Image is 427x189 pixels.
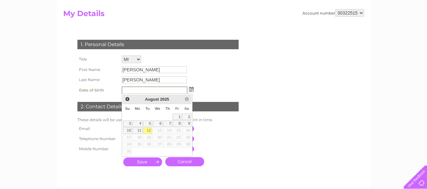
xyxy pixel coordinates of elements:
a: Blog [372,27,381,32]
span: Prev [125,97,130,102]
th: Telephone Number [76,134,120,144]
a: 11 [132,127,142,134]
th: Date of birth [76,85,120,96]
span: Wednesday [155,107,160,110]
a: 2 [182,114,191,120]
a: 12 [143,127,152,134]
a: 8 [173,121,181,127]
a: Water [316,27,328,32]
th: First Name [76,65,120,75]
th: Last Name [76,75,120,85]
span: Monday [135,107,140,110]
img: logo.png [15,16,47,36]
td: These details will be used if we need to contact you at any point in time. [76,116,240,124]
a: 0333 014 3131 [308,3,351,11]
a: Contact [385,27,400,32]
a: Cancel [165,157,204,166]
span: Saturday [185,107,189,110]
h2: My Details [63,9,364,21]
a: 4 [132,121,142,127]
span: Tuesday [145,107,149,110]
a: 7 [163,121,172,127]
span: 2025 [160,97,169,102]
a: Log out [406,27,421,32]
span: Thursday [165,107,170,110]
input: Submit [123,157,162,166]
div: 1. Personal Details [77,40,239,49]
a: 10 [123,127,132,134]
th: Email [76,124,120,134]
div: 2. Contact Details [77,102,239,111]
a: 9 [182,121,191,127]
th: Mobile Number [76,144,120,154]
a: 1 [173,114,181,120]
a: 6 [153,121,163,127]
span: August [145,97,159,102]
div: Clear Business is a trading name of Verastar Limited (registered in [GEOGRAPHIC_DATA] No. 3667643... [64,3,363,31]
a: 5 [143,121,152,127]
a: Energy [332,27,345,32]
th: Title [76,54,120,65]
a: 3 [123,121,132,127]
span: Friday [175,107,179,110]
div: Account number [302,9,364,17]
span: Sunday [125,107,130,110]
img: ... [189,87,194,92]
a: Telecoms [349,27,368,32]
a: Prev [124,96,131,103]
